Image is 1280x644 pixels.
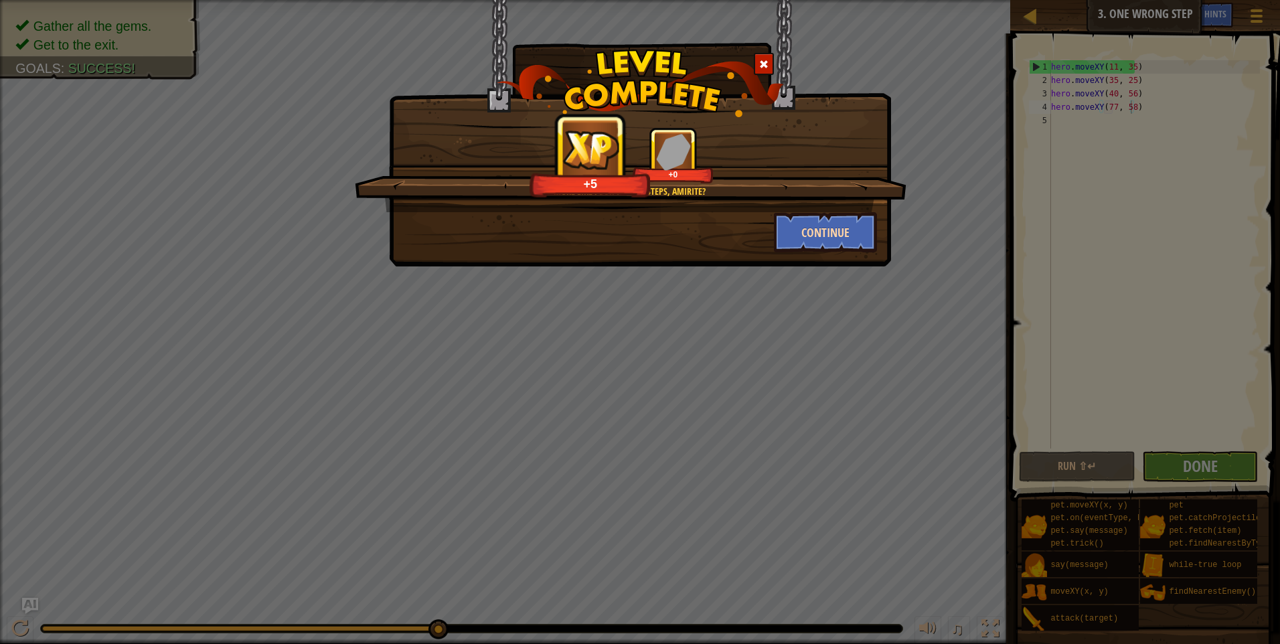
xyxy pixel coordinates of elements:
[563,130,619,169] img: reward_icon_xp.png
[534,176,647,191] div: +5
[774,212,878,252] button: Continue
[635,169,711,179] div: +0
[656,133,691,170] img: reward_icon_gems.png
[418,185,841,198] div: More like four wrong steps, amirite?
[497,50,784,117] img: level_complete.png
